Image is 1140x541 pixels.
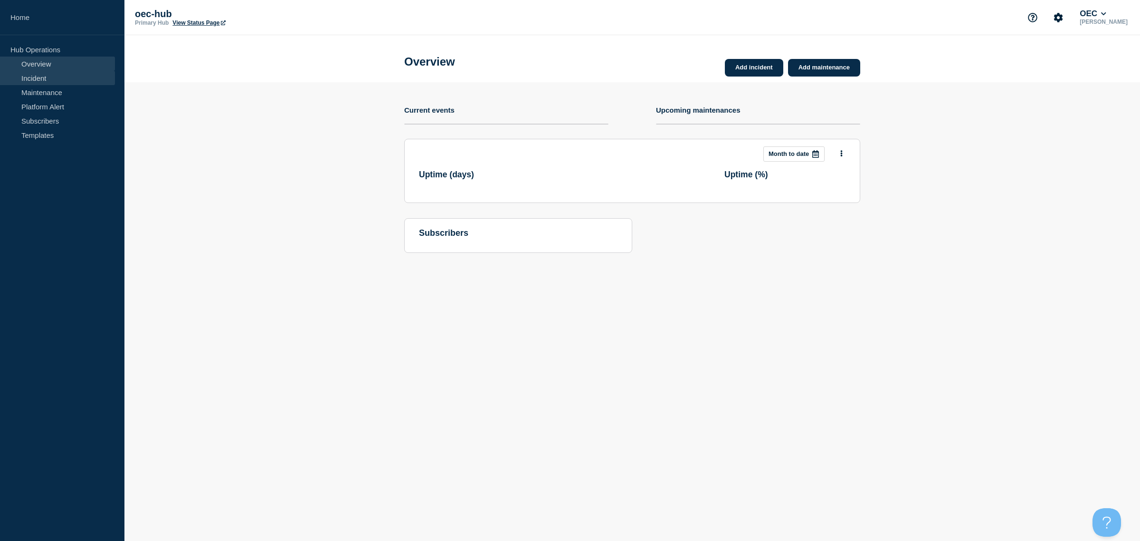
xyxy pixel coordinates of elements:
[763,146,825,162] button: Month to date
[724,170,845,180] h3: Uptime ( % )
[135,19,169,26] p: Primary Hub
[404,55,455,68] h1: Overview
[1078,19,1130,25] p: [PERSON_NAME]
[788,59,860,77] a: Add maintenance
[1078,9,1108,19] button: OEC
[1023,8,1043,28] button: Support
[404,106,455,114] h4: Current events
[769,150,809,157] p: Month to date
[172,19,225,26] a: View Status Page
[419,228,617,238] h4: subscribers
[1092,508,1121,537] iframe: Help Scout Beacon - Open
[725,59,783,77] a: Add incident
[656,106,741,114] h4: Upcoming maintenances
[1048,8,1068,28] button: Account settings
[135,9,325,19] p: oec-hub
[419,170,540,180] h3: Uptime ( days )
